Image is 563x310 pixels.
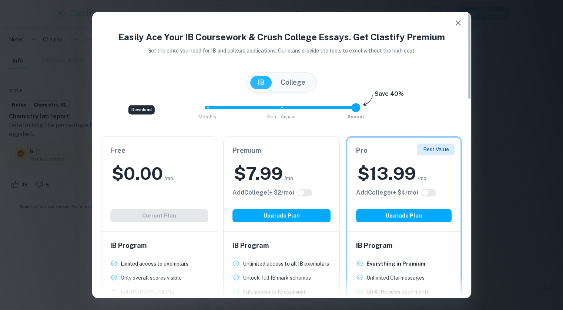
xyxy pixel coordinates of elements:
h2: $ 7.99 [234,162,283,185]
p: Unlimited Clai messages [366,274,425,282]
p: Unlimited access to all IB exemplars [243,260,329,268]
h6: IB Program [110,240,208,251]
h6: Premium [232,145,331,156]
h6: IB Program [356,240,452,251]
span: Monthly [198,114,217,119]
h6: Pro [356,145,452,156]
span: Annual [347,114,364,119]
h6: Click to see all the additional College features. [232,188,294,197]
h2: $ 13.99 [358,162,416,185]
h4: Easily Ace Your IB Coursework & Crush College Essays. Get Clastify Premium [101,30,462,44]
p: Best Value [423,145,449,154]
h6: Save 40% [375,90,404,102]
h6: Free [110,145,208,156]
button: IB [250,76,272,89]
p: Everything in Premium [366,260,425,268]
button: Upgrade Plan [232,209,331,222]
p: Unlock full IB mark schemes [243,274,311,282]
h6: IB Program [232,240,331,251]
button: College [273,76,313,89]
span: /mo [164,174,173,182]
p: Limited access to exemplars [121,260,188,268]
span: Semi-Annual [267,114,296,119]
button: Upgrade Plan [356,209,452,222]
p: Get the edge you need for IB and college applications. Our plans provide the tools to excel witho... [137,47,426,55]
img: subscription-arrow.svg [363,94,373,107]
span: /mo [418,174,426,182]
span: /mo [284,174,293,182]
p: Only overall scores visible [121,274,182,282]
h6: Click to see all the additional College features. [356,188,418,197]
h2: $ 0.00 [112,162,163,185]
div: Download [128,105,155,114]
